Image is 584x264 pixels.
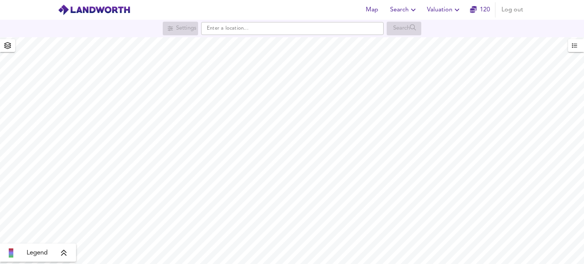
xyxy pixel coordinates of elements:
[27,248,48,258] span: Legend
[468,2,492,17] button: 120
[427,5,462,15] span: Valuation
[363,5,381,15] span: Map
[163,22,198,35] div: Search for a location first or explore the map
[470,5,490,15] a: 120
[390,5,418,15] span: Search
[360,2,384,17] button: Map
[201,22,384,35] input: Enter a location...
[501,5,523,15] span: Log out
[498,2,526,17] button: Log out
[387,22,421,35] div: Search for a location first or explore the map
[58,4,130,16] img: logo
[424,2,465,17] button: Valuation
[387,2,421,17] button: Search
